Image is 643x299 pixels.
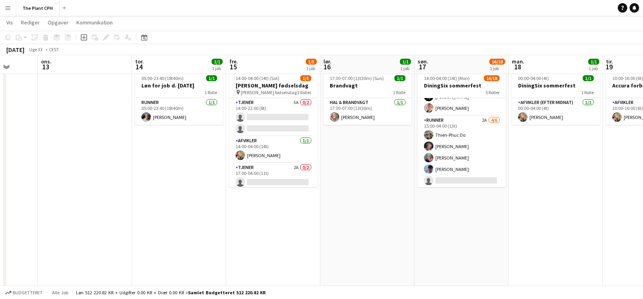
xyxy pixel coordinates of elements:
[6,46,24,54] div: [DATE]
[323,71,412,125] app-job-card: 17:30-07:00 (13t30m) (Sun)1/1Brandvagt1 RolleHal & brandvagt1/117:30-07:00 (13t30m)[PERSON_NAME]
[76,290,266,295] div: Løn 512 220.82 KR + Udgifter 0.00 KR + Diæt 0.00 KR =
[206,75,217,81] span: 1/1
[13,290,43,295] span: Budgetteret
[394,75,405,81] span: 1/1
[229,71,318,187] app-job-card: 14:00-04:00 (14t) (Sat)1/5[PERSON_NAME] fødselsdag [PERSON_NAME] fødselsdag3 RollerTjener5A0/214:...
[229,163,318,201] app-card-role: Tjener2A0/217:00-04:00 (11t)
[322,62,331,71] span: 16
[330,75,384,81] span: 17:30-07:00 (13t30m) (Sun)
[418,82,506,89] h3: DiningSix sommerfest
[76,19,113,26] span: Kommunikation
[323,98,412,125] app-card-role: Hal & brandvagt1/117:30-07:00 (13t30m)[PERSON_NAME]
[16,0,59,16] button: The Plant CPH
[6,19,13,26] span: Vis
[41,58,52,65] span: ons.
[50,290,69,295] span: Alle job
[323,58,331,65] span: lør.
[589,65,599,71] div: 1 job
[3,17,16,28] a: Vis
[40,62,52,71] span: 13
[135,82,223,89] h3: Løn for job d. [DATE]
[581,89,594,95] span: 1 Rolle
[418,116,506,200] app-card-role: Runner2A4/615:00-04:00 (13t)Thien-Phuc Do[PERSON_NAME][PERSON_NAME][PERSON_NAME]
[73,17,116,28] a: Kommunikation
[135,58,144,65] span: tor.
[418,71,506,187] app-job-card: 14:00-04:00 (14t) (Mon)16/18DiningSix sommerfest5 Roller[PERSON_NAME][GEOGRAPHIC_DATA][PERSON_NAM...
[49,46,59,52] div: CEST
[489,59,505,65] span: 16/18
[393,89,405,95] span: 1 Rolle
[229,58,238,65] span: fre.
[518,75,549,81] span: 00:00-04:00 (4t)
[323,82,412,89] h3: Brandvagt
[18,17,43,28] a: Rediger
[300,75,311,81] span: 1/5
[4,288,44,297] button: Budgetteret
[21,19,40,26] span: Rediger
[188,290,266,295] span: Samlet budgetteret 512 220.82 KR
[229,98,318,136] app-card-role: Tjener5A0/214:00-22:00 (8t)
[605,62,613,71] span: 19
[416,62,428,71] span: 17
[418,58,428,65] span: søn.
[135,71,223,125] app-job-card: 05:00-23:40 (18t40m)1/1Løn for job d. [DATE]1 RolleRunner1/105:00-23:40 (18t40m)[PERSON_NAME]
[606,58,613,65] span: tir.
[229,136,318,163] app-card-role: Afvikler1/114:00-04:00 (14t)[PERSON_NAME]
[512,82,600,89] h3: DiningSix sommerfest
[512,58,524,65] span: man.
[612,75,643,81] span: 10:00-16:00 (6t)
[241,89,297,95] span: [PERSON_NAME] fødselsdag
[511,62,524,71] span: 18
[490,65,505,71] div: 1 job
[26,46,46,52] span: Uge 33
[134,62,144,71] span: 14
[485,89,500,95] span: 5 Roller
[141,75,184,81] span: 05:00-23:40 (18t40m)
[484,75,500,81] span: 16/18
[588,59,599,65] span: 1/1
[512,98,600,125] app-card-role: Afvikler (efter midnat)1/100:00-04:00 (4t)[PERSON_NAME]
[229,82,318,89] h3: [PERSON_NAME] fødselsdag
[512,71,600,125] app-job-card: 00:00-04:00 (4t)1/1DiningSix sommerfest1 RolleAfvikler (efter midnat)1/100:00-04:00 (4t)[PERSON_N...
[400,59,411,65] span: 1/1
[204,89,217,95] span: 1 Rolle
[583,75,594,81] span: 1/1
[45,17,72,28] a: Opgaver
[212,59,223,65] span: 1/1
[135,98,223,125] app-card-role: Runner1/105:00-23:40 (18t40m)[PERSON_NAME]
[306,65,316,71] div: 1 job
[400,65,411,71] div: 1 job
[306,59,317,65] span: 1/5
[297,89,311,95] span: 3 Roller
[424,75,470,81] span: 14:00-04:00 (14t) (Mon)
[236,75,279,81] span: 14:00-04:00 (14t) (Sat)
[48,19,69,26] span: Opgaver
[212,65,222,71] div: 1 job
[228,62,238,71] span: 15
